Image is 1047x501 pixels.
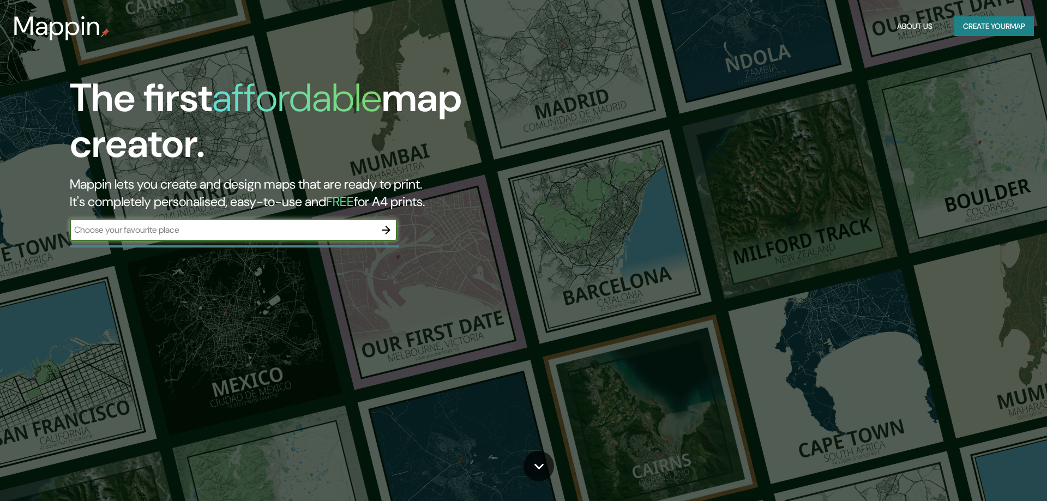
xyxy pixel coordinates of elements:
[70,224,375,236] input: Choose your favourite place
[954,16,1034,37] button: Create yourmap
[101,28,110,37] img: mappin-pin
[13,11,101,41] h3: Mappin
[70,176,593,210] h2: Mappin lets you create and design maps that are ready to print. It's completely personalised, eas...
[326,193,354,210] h5: FREE
[70,75,593,176] h1: The first map creator.
[212,73,382,123] h1: affordable
[893,16,937,37] button: About Us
